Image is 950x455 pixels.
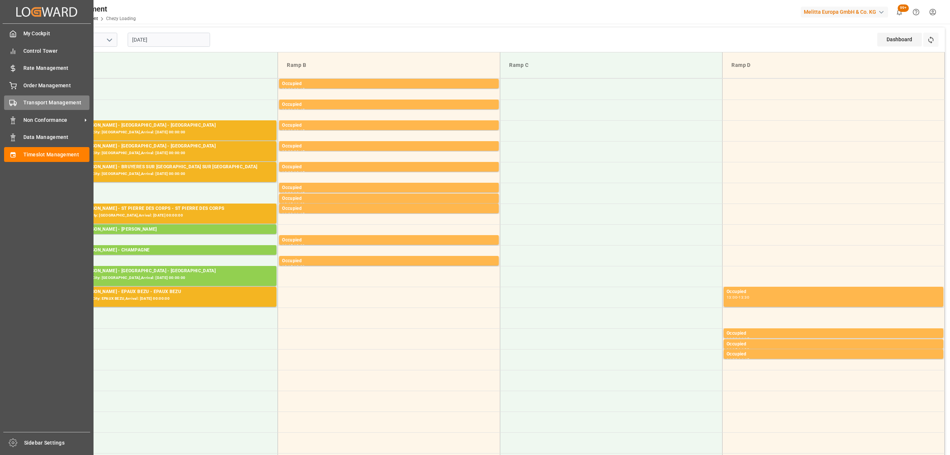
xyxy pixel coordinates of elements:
[60,205,273,212] div: Transport [PERSON_NAME] - ST PIERRE DES CORPS - ST PIERRE DES CORPS
[738,296,749,299] div: 13:30
[293,202,294,206] div: -
[23,64,90,72] span: Rate Management
[282,80,496,88] div: Occupied
[4,43,89,58] a: Control Tower
[282,88,293,91] div: 08:00
[506,58,716,72] div: Ramp C
[282,237,496,244] div: Occupied
[727,330,940,337] div: Occupied
[282,143,496,150] div: Occupied
[294,150,305,153] div: 09:45
[738,358,749,361] div: 14:45
[104,34,115,46] button: open menu
[282,184,496,192] div: Occupied
[62,58,272,72] div: Ramp A
[891,4,908,20] button: show 100 new notifications
[4,78,89,92] a: Order Management
[294,244,305,247] div: 12:00
[23,30,90,38] span: My Cockpit
[801,7,888,17] div: Melitta Europa GmbH & Co. KG
[728,58,938,72] div: Ramp D
[294,108,305,112] div: 08:45
[60,275,273,281] div: Pallets: 2,TU: 112,City: [GEOGRAPHIC_DATA],Arrival: [DATE] 00:00:00
[24,439,91,447] span: Sidebar Settings
[282,244,293,247] div: 11:45
[727,341,940,348] div: Occupied
[737,337,738,341] div: -
[908,4,924,20] button: Help Center
[23,47,90,55] span: Control Tower
[282,195,496,202] div: Occupied
[282,163,496,171] div: Occupied
[293,265,294,268] div: -
[294,171,305,174] div: 10:15
[293,129,294,133] div: -
[294,129,305,133] div: 09:15
[60,212,273,219] div: Pallets: ,TU: 339,City: [GEOGRAPHIC_DATA],Arrival: [DATE] 00:00:00
[4,95,89,110] a: Transport Management
[801,5,891,19] button: Melitta Europa GmbH & Co. KG
[4,130,89,144] a: Data Management
[4,61,89,75] a: Rate Management
[23,133,90,141] span: Data Management
[4,26,89,41] a: My Cockpit
[282,205,496,212] div: Occupied
[737,348,738,351] div: -
[128,33,210,47] input: DD-MM-YYYY
[727,337,737,341] div: 14:00
[60,143,273,150] div: Transport [PERSON_NAME] - [GEOGRAPHIC_DATA] - [GEOGRAPHIC_DATA]
[282,265,293,268] div: 12:15
[60,171,273,177] div: Pallets: 2,TU: 249,City: [GEOGRAPHIC_DATA],Arrival: [DATE] 00:00:00
[282,171,293,174] div: 10:00
[4,147,89,162] a: Timeslot Management
[282,212,293,216] div: 11:00
[737,296,738,299] div: -
[293,171,294,174] div: -
[738,348,749,351] div: 14:30
[294,212,305,216] div: 11:15
[877,33,922,46] div: Dashboard
[23,99,90,107] span: Transport Management
[294,202,305,206] div: 11:00
[282,257,496,265] div: Occupied
[60,163,273,171] div: Transport [PERSON_NAME] - BRUYERES SUR [GEOGRAPHIC_DATA] SUR [GEOGRAPHIC_DATA]
[60,226,273,233] div: Transport [PERSON_NAME] - [PERSON_NAME]
[294,88,305,91] div: 08:15
[282,101,496,108] div: Occupied
[60,150,273,156] div: Pallets: 4,TU: 270,City: [GEOGRAPHIC_DATA],Arrival: [DATE] 00:00:00
[23,82,90,90] span: Order Management
[293,192,294,195] div: -
[60,288,273,296] div: Transport [PERSON_NAME] - EPAUX BEZU - EPAUX BEZU
[60,247,273,254] div: Transport [PERSON_NAME] - CHAMPAGNE
[293,150,294,153] div: -
[282,202,293,206] div: 10:45
[60,122,273,129] div: Transport [PERSON_NAME] - [GEOGRAPHIC_DATA] - [GEOGRAPHIC_DATA]
[737,358,738,361] div: -
[282,122,496,129] div: Occupied
[727,288,940,296] div: Occupied
[293,108,294,112] div: -
[60,267,273,275] div: Transport [PERSON_NAME] - [GEOGRAPHIC_DATA] - [GEOGRAPHIC_DATA]
[294,265,305,268] div: 12:30
[727,348,737,351] div: 14:15
[294,192,305,195] div: 10:45
[282,129,293,133] div: 09:00
[293,212,294,216] div: -
[60,254,273,260] div: Pallets: 3,TU: 148,City: [GEOGRAPHIC_DATA],Arrival: [DATE] 00:00:00
[282,108,293,112] div: 08:30
[293,88,294,91] div: -
[23,116,82,124] span: Non Conformance
[284,58,494,72] div: Ramp B
[293,244,294,247] div: -
[23,151,90,159] span: Timeslot Management
[898,4,909,12] span: 99+
[282,150,293,153] div: 09:30
[60,129,273,136] div: Pallets: 8,TU: 615,City: [GEOGRAPHIC_DATA],Arrival: [DATE] 00:00:00
[60,296,273,302] div: Pallets: ,TU: 2376,City: EPAUX BEZU,Arrival: [DATE] 00:00:00
[738,337,749,341] div: 14:15
[727,351,940,358] div: Occupied
[727,358,737,361] div: 14:30
[727,296,737,299] div: 13:00
[282,192,293,195] div: 10:30
[60,233,273,240] div: Pallets: ,TU: 100,City: [GEOGRAPHIC_DATA],Arrival: [DATE] 00:00:00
